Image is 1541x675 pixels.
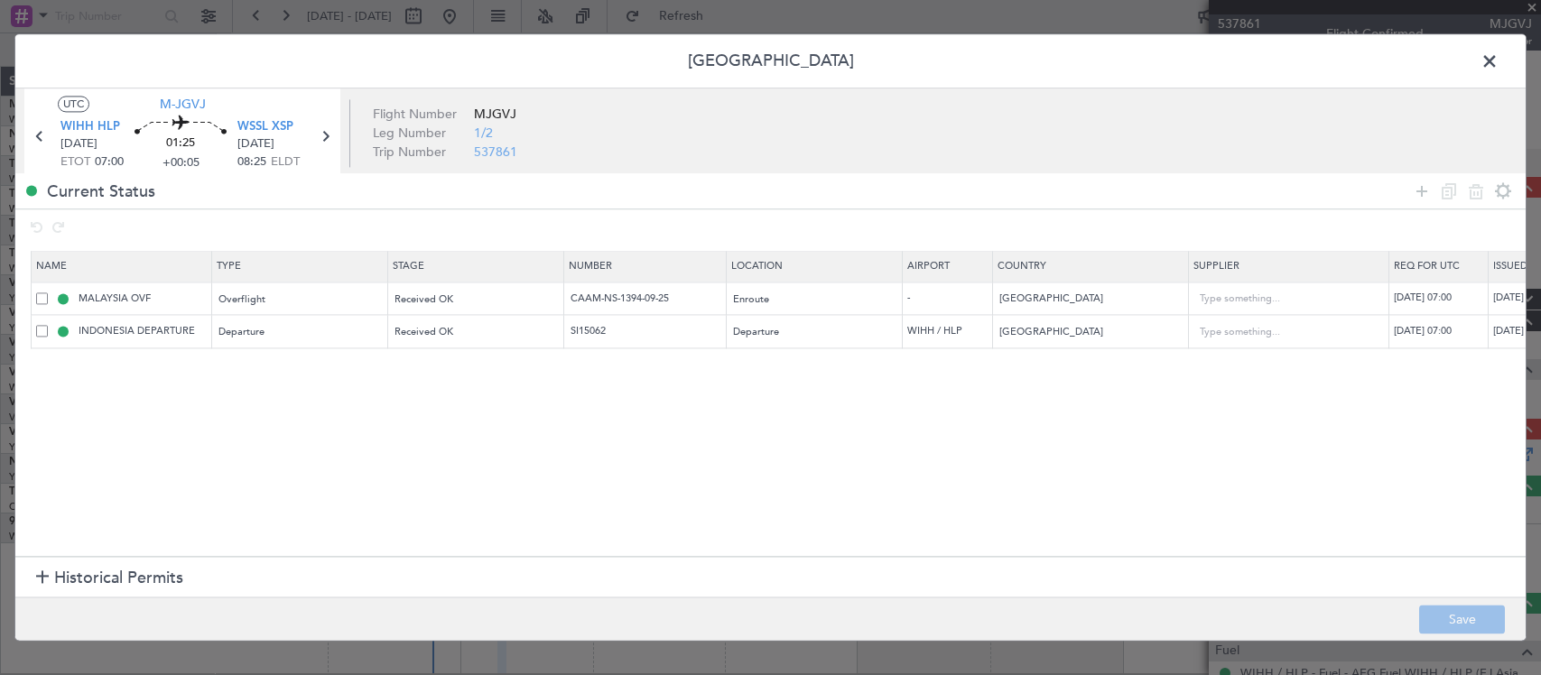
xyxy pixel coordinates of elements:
[1193,259,1239,273] span: Supplier
[1394,259,1460,273] span: Req For Utc
[1394,291,1488,307] div: [DATE] 07:00
[15,34,1526,88] header: [GEOGRAPHIC_DATA]
[1200,286,1362,313] input: Type something...
[1200,319,1362,346] input: Type something...
[1394,324,1488,339] div: [DATE] 07:00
